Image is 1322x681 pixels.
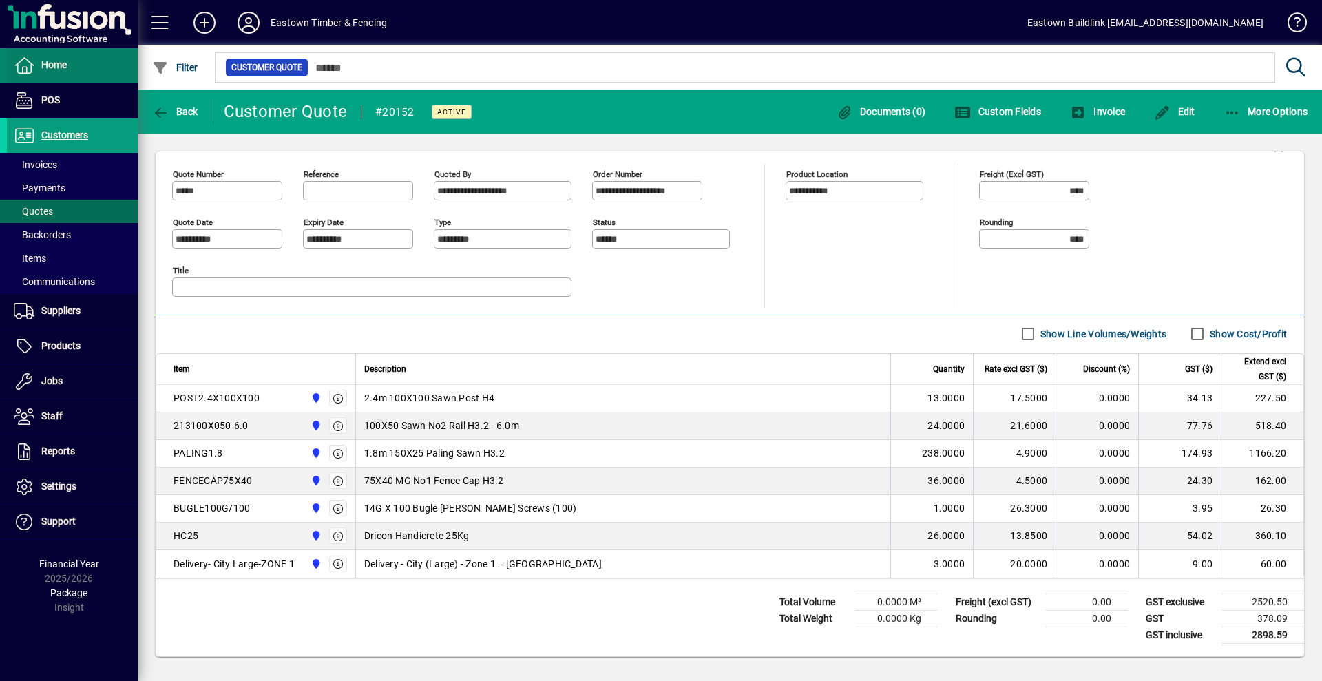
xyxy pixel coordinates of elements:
a: Items [7,247,138,270]
mat-label: Order number [593,169,642,178]
span: Products [41,340,81,351]
mat-label: Type [434,217,451,227]
a: Communications [7,270,138,293]
td: Rounding [949,610,1045,627]
span: Payments [14,182,65,193]
span: Items [14,253,46,264]
a: Invoices [7,153,138,176]
mat-label: Quote number [173,169,224,178]
div: 4.9000 [982,446,1047,460]
td: 0.0000 [1056,523,1138,550]
td: 0.0000 [1056,385,1138,412]
td: 162.00 [1221,468,1303,495]
a: Support [7,505,138,539]
td: GST [1139,610,1221,627]
span: Back [152,106,198,117]
span: 24.0000 [927,419,965,432]
span: POS [41,94,60,105]
td: Total Volume [773,594,855,610]
span: Edit [1154,106,1195,117]
span: Holyoake St [307,473,323,488]
td: 54.02 [1138,523,1221,550]
span: 14G X 100 Bugle [PERSON_NAME] Screws (100) [364,501,577,515]
td: Freight (excl GST) [949,594,1045,610]
span: 100X50 Sawn No2 Rail H3.2 - 6.0m [364,419,519,432]
span: Holyoake St [307,528,323,543]
span: Dricon Handicrete 25Kg [364,529,470,543]
button: Custom Fields [951,99,1045,124]
span: Reports [41,446,75,457]
span: Delivery - City (Large) - Zone 1 = [GEOGRAPHIC_DATA] [364,557,602,571]
a: Suppliers [7,294,138,328]
td: 518.40 [1221,412,1303,440]
span: 26.0000 [927,529,965,543]
td: 227.50 [1221,385,1303,412]
div: 21.6000 [982,419,1047,432]
div: #20152 [375,101,415,123]
span: Holyoake St [307,501,323,516]
button: Edit [1151,99,1199,124]
span: 3.0000 [934,557,965,571]
div: 26.3000 [982,501,1047,515]
span: Extend excl GST ($) [1230,354,1286,384]
td: 2898.59 [1221,627,1304,644]
span: More Options [1224,106,1308,117]
span: Item [174,362,190,377]
span: 1.0000 [934,501,965,515]
mat-label: Product location [786,169,848,178]
button: More Options [1221,99,1312,124]
a: Knowledge Base [1277,3,1305,48]
span: Package [50,587,87,598]
span: Customer Quote [231,61,302,74]
td: 2520.50 [1221,594,1304,610]
label: Show Line Volumes/Weights [1038,327,1166,341]
td: 24.30 [1138,468,1221,495]
a: Jobs [7,364,138,399]
app-page-header-button: Back [138,99,213,124]
div: 17.5000 [982,391,1047,405]
span: Customers [41,129,88,140]
td: 3.95 [1138,495,1221,523]
button: Invoice [1067,99,1129,124]
span: Support [41,516,76,527]
td: 34.13 [1138,385,1221,412]
button: Filter [149,55,202,80]
a: Staff [7,399,138,434]
span: Holyoake St [307,556,323,572]
mat-label: Rounding [980,217,1013,227]
mat-label: Status [593,217,616,227]
div: PALING1.8 [174,446,222,460]
div: Eastown Timber & Fencing [271,12,387,34]
mat-label: Quoted by [434,169,471,178]
span: GST ($) [1185,362,1213,377]
td: 0.0000 [1056,412,1138,440]
td: 77.76 [1138,412,1221,440]
div: HC25 [174,529,198,543]
span: Active [437,107,466,116]
td: 0.0000 [1056,440,1138,468]
button: Profile [227,10,271,35]
span: 1.8m 150X25 Paling Sawn H3.2 [364,446,505,460]
td: 1166.20 [1221,440,1303,468]
td: 360.10 [1221,523,1303,550]
span: 238.0000 [922,446,965,460]
span: Quantity [933,362,965,377]
span: Invoices [14,159,57,170]
a: Reports [7,434,138,469]
span: Suppliers [41,305,81,316]
mat-label: Reference [304,169,339,178]
span: Holyoake St [307,418,323,433]
div: 4.5000 [982,474,1047,488]
span: Description [364,362,406,377]
button: Add [182,10,227,35]
div: POST2.4X100X100 [174,391,260,405]
mat-label: Freight (excl GST) [980,169,1044,178]
span: Jobs [41,375,63,386]
a: POS [7,83,138,118]
td: GST exclusive [1139,594,1221,610]
a: Payments [7,176,138,200]
a: Home [7,48,138,83]
div: Customer Quote [224,101,348,123]
td: Total Weight [773,610,855,627]
a: Quotes [7,200,138,223]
